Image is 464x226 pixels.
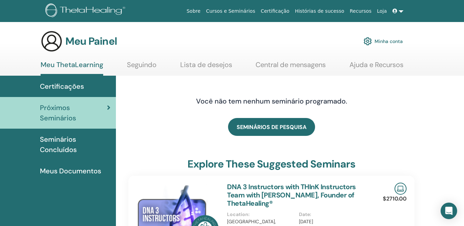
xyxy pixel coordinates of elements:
[395,183,407,195] img: Live Online Seminar
[256,61,326,74] a: Central de mensagens
[45,3,128,19] img: logo.png
[40,135,77,154] font: Seminários Concluídos
[383,195,407,203] p: $2710.00
[261,8,289,14] font: Certificação
[41,60,103,69] font: Meu ThetaLearning
[203,5,258,18] a: Cursos e Seminários
[196,97,347,106] font: Você não tem nenhum seminário programado.
[299,211,367,218] p: Date :
[40,166,101,175] font: Meus Documentos
[299,218,367,225] p: [DATE]
[40,82,84,91] font: Certificações
[350,8,371,14] font: Recursos
[127,60,157,69] font: Seguindo
[180,60,232,69] font: Lista de desejos
[186,8,200,14] font: Sobre
[206,8,255,14] font: Cursos e Seminários
[377,8,387,14] font: Loja
[258,5,292,18] a: Certificação
[349,60,403,69] font: Ajuda e Recursos
[127,61,157,74] a: Seguindo
[256,60,326,69] font: Central de mensagens
[41,30,63,52] img: generic-user-icon.jpg
[65,34,117,48] font: Meu Painel
[375,39,403,45] font: Minha conta
[41,61,103,76] a: Meu ThetaLearning
[228,118,315,136] a: SEMINÁRIOS DE PESQUISA
[227,211,295,218] p: Location :
[187,158,355,170] h3: explore these suggested seminars
[441,203,457,219] div: Open Intercom Messenger
[347,5,374,18] a: Recursos
[349,61,403,74] a: Ajuda e Recursos
[364,34,403,49] a: Minha conta
[374,5,390,18] a: Loja
[295,8,344,14] font: Histórias de sucesso
[364,35,372,47] img: cog.svg
[227,182,356,208] a: DNA 3 Instructors with THInK Instructors Team with [PERSON_NAME], Founder of ThetaHealing®
[292,5,347,18] a: Histórias de sucesso
[237,123,306,131] font: SEMINÁRIOS DE PESQUISA
[40,103,76,122] font: Próximos Seminários
[180,61,232,74] a: Lista de desejos
[184,5,203,18] a: Sobre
